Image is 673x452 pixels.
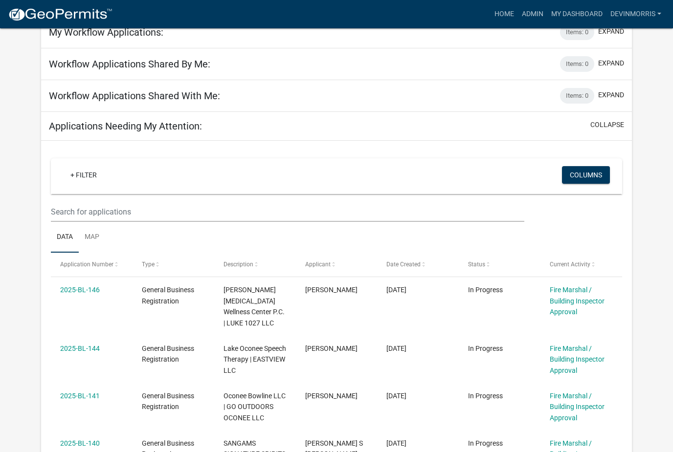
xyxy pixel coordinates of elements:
span: Applicant [305,261,331,268]
a: Fire Marshal / Building Inspector Approval [550,392,605,422]
button: expand [598,90,624,100]
datatable-header-cell: Current Activity [540,253,622,276]
div: Items: 0 [560,88,594,104]
datatable-header-cell: Applicant [295,253,377,276]
span: General Business Registration [142,286,194,305]
span: Date Created [386,261,421,268]
span: 10/01/2025 [386,344,406,352]
span: Larson Chiropractic Wellness Center P.C. | LUKE 1027 LLC [224,286,285,327]
a: Home [491,5,518,23]
span: Application Number [60,261,113,268]
div: Items: 0 [560,56,594,72]
a: Devinmorris [606,5,665,23]
span: In Progress [468,286,503,294]
a: 2025-BL-146 [60,286,100,294]
a: + Filter [63,166,105,184]
datatable-header-cell: Description [214,253,295,276]
span: 10/14/2025 [386,286,406,294]
datatable-header-cell: Date Created [377,253,459,276]
input: Search for applications [51,202,525,222]
div: Items: 0 [560,24,594,40]
datatable-header-cell: Type [133,253,214,276]
span: In Progress [468,392,503,400]
span: Oconee Bowline LLC | GO OUTDOORS OCONEE LLC [224,392,286,422]
span: General Business Registration [142,344,194,364]
span: Status [468,261,485,268]
a: Fire Marshal / Building Inspector Approval [550,344,605,375]
a: 2025-BL-141 [60,392,100,400]
span: Vickie Kay Jones [305,344,358,352]
span: Andres Navarro [305,392,358,400]
button: Columns [562,166,610,184]
h5: Workflow Applications Shared By Me: [49,58,210,70]
button: expand [598,58,624,68]
h5: My Workflow Applications: [49,26,163,38]
a: Fire Marshal / Building Inspector Approval [550,286,605,316]
span: Description [224,261,253,268]
span: In Progress [468,344,503,352]
a: 2025-BL-144 [60,344,100,352]
span: Current Activity [550,261,590,268]
a: 2025-BL-140 [60,439,100,447]
span: 09/29/2025 [386,439,406,447]
span: Lake Oconee Speech Therapy | EASTVIEW LLC [224,344,286,375]
a: Admin [518,5,547,23]
span: 09/29/2025 [386,392,406,400]
span: General Business Registration [142,392,194,411]
button: collapse [590,120,624,130]
span: Eric Larson [305,286,358,294]
h5: Applications Needing My Attention: [49,120,202,132]
datatable-header-cell: Status [459,253,540,276]
a: Map [79,222,105,253]
datatable-header-cell: Application Number [51,253,133,276]
span: In Progress [468,439,503,447]
h5: Workflow Applications Shared With Me: [49,90,220,102]
span: Type [142,261,155,268]
button: expand [598,26,624,37]
a: Data [51,222,79,253]
a: My Dashboard [547,5,606,23]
